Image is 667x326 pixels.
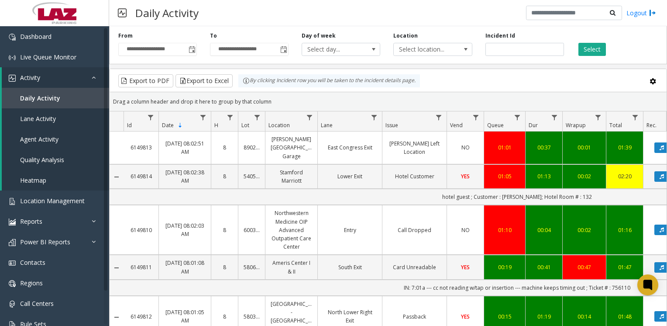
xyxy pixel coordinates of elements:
a: YES [452,312,478,321]
a: 6149810 [129,226,153,234]
img: 'icon' [9,54,16,61]
img: logout [649,8,656,17]
img: 'icon' [9,218,16,225]
img: 'icon' [9,260,16,267]
a: [DATE] 08:01:05 AM [164,308,206,325]
span: Id [127,121,132,129]
a: YES [452,172,478,180]
div: 01:47 [612,263,638,271]
span: Agent Activity [20,135,58,143]
a: 01:05 [489,172,520,180]
span: Queue [487,121,504,129]
a: 8 [217,143,233,152]
button: Export to Excel [175,74,233,87]
span: Reports [20,217,42,225]
span: Select location... [394,43,456,55]
div: By clicking Incident row you will be taken to the incident details page. [238,74,420,87]
div: 00:41 [531,263,557,271]
a: Stamford Marriott [271,168,312,185]
span: Wrapup [566,121,586,129]
a: Card Unreadable [388,263,441,271]
a: 01:10 [489,226,520,234]
a: 00:37 [531,143,557,152]
a: 8 [217,312,233,321]
span: YES [461,264,470,271]
label: Location [393,32,418,40]
a: Agent Activity [2,129,109,149]
div: 00:15 [489,312,520,321]
a: 01:16 [612,226,638,234]
a: H Filter Menu [224,111,236,123]
a: 00:02 [568,226,601,234]
a: 600326 [244,226,260,234]
span: Location [268,121,290,129]
img: 'icon' [9,198,16,205]
img: 'icon' [9,239,16,246]
span: Quality Analysis [20,156,64,164]
span: Activity [20,73,40,82]
button: Export to PDF [118,74,173,87]
div: 00:04 [531,226,557,234]
span: Issue [385,121,398,129]
a: Dur Filter Menu [549,111,560,123]
a: Collapse Details [110,173,124,180]
h3: Daily Activity [131,2,203,24]
span: Select day... [302,43,364,55]
a: 00:02 [568,172,601,180]
span: Live Queue Monitor [20,53,76,61]
div: 01:19 [531,312,557,321]
a: South Exit [323,263,377,271]
a: 6149813 [129,143,153,152]
span: Lane Activity [20,114,56,123]
a: Wrapup Filter Menu [592,111,604,123]
div: 00:01 [568,143,601,152]
label: Day of week [302,32,336,40]
img: infoIcon.svg [243,77,250,84]
a: Call Dropped [388,226,441,234]
a: Activity [2,67,109,88]
a: Quality Analysis [2,149,109,170]
a: 01:01 [489,143,520,152]
a: [DATE] 08:01:08 AM [164,259,206,275]
span: Toggle popup [187,43,196,55]
a: [PERSON_NAME] Left Location [388,139,441,156]
a: 00:14 [568,312,601,321]
img: 'icon' [9,301,16,308]
span: NO [461,226,470,234]
span: Date [162,121,174,129]
span: Dur [529,121,538,129]
span: YES [461,173,470,180]
label: Incident Id [485,32,515,40]
a: Ameris Center I & II [271,259,312,275]
span: Rec. [646,121,657,129]
div: 01:48 [612,312,638,321]
span: Contacts [20,258,45,267]
a: Queue Filter Menu [512,111,523,123]
a: 00:47 [568,263,601,271]
a: 6149814 [129,172,153,180]
span: Sortable [177,122,184,129]
a: Location Filter Menu [304,111,316,123]
a: 580367 [244,312,260,321]
span: Location Management [20,197,85,205]
div: 01:39 [612,143,638,152]
a: NO [452,226,478,234]
span: YES [461,313,470,320]
a: Collapse Details [110,264,124,271]
span: Lane [321,121,333,129]
a: Issue Filter Menu [433,111,445,123]
label: From [118,32,133,40]
a: 540503 [244,172,260,180]
span: Dashboard [20,32,52,41]
a: NO [452,143,478,152]
a: Hotel Customer [388,172,441,180]
span: Heatmap [20,176,46,184]
span: Lot [241,121,249,129]
span: NO [461,144,470,151]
